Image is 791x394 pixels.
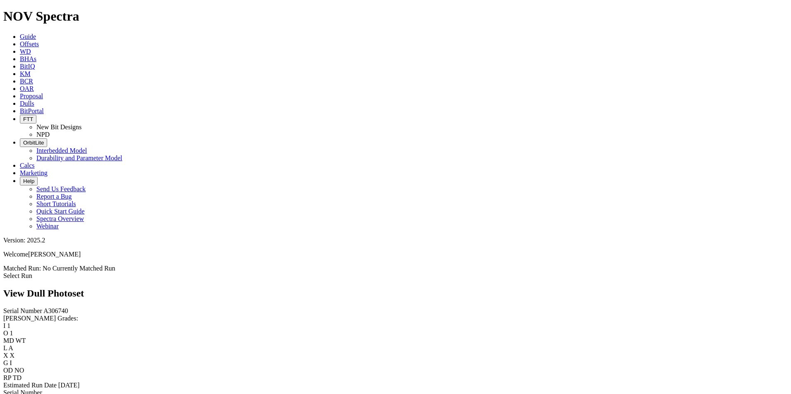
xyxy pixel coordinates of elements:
[36,131,50,138] a: NPD
[3,9,788,24] h1: NOV Spectra
[13,374,22,381] span: TD
[36,185,86,192] a: Send Us Feedback
[20,138,47,147] button: OrbitLite
[43,265,115,272] span: No Currently Matched Run
[3,307,42,314] label: Serial Number
[23,178,34,184] span: Help
[3,315,788,322] div: [PERSON_NAME] Grades:
[23,116,33,122] span: FTT
[3,367,13,374] label: OD
[3,359,8,366] label: G
[7,322,10,329] span: 1
[20,177,38,185] button: Help
[20,63,35,70] a: BitIQ
[20,115,36,123] button: FTT
[20,162,35,169] a: Calcs
[10,352,15,359] span: X
[36,193,72,200] a: Report a Bug
[3,382,57,389] label: Estimated Run Date
[3,272,32,279] a: Select Run
[20,100,34,107] a: Dulls
[3,330,8,337] label: O
[3,251,788,258] p: Welcome
[20,40,39,47] a: Offsets
[23,140,44,146] span: OrbitLite
[36,223,59,230] a: Webinar
[20,78,33,85] a: BCR
[10,359,12,366] span: I
[3,237,788,244] div: Version: 2025.2
[58,382,80,389] span: [DATE]
[16,337,26,344] span: WT
[3,337,14,344] label: MD
[20,55,36,62] a: BHAs
[20,169,48,176] a: Marketing
[36,147,87,154] a: Interbedded Model
[3,344,7,351] label: L
[36,208,84,215] a: Quick Start Guide
[3,322,5,329] label: I
[20,70,31,77] a: KM
[20,85,34,92] a: OAR
[3,374,11,381] label: RP
[3,352,8,359] label: X
[3,288,788,299] h2: View Dull Photoset
[3,265,41,272] span: Matched Run:
[20,33,36,40] a: Guide
[20,107,44,114] a: BitPortal
[43,307,68,314] span: A306740
[14,367,24,374] span: NO
[36,200,76,207] a: Short Tutorials
[20,93,43,100] a: Proposal
[36,215,84,222] a: Spectra Overview
[10,330,13,337] span: 1
[8,344,13,351] span: A
[20,48,31,55] a: WD
[36,154,122,161] a: Durability and Parameter Model
[28,251,81,258] span: [PERSON_NAME]
[36,123,81,131] a: New Bit Designs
